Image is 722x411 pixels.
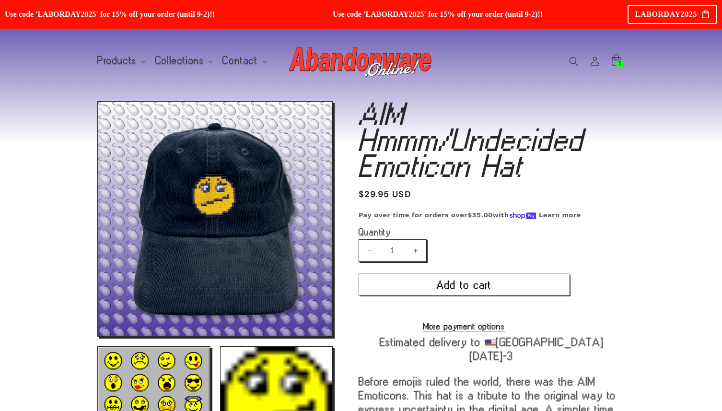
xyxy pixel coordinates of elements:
[359,188,411,201] span: $29.95 USD
[359,322,570,330] a: More payment options
[359,274,570,295] button: Add to cart
[333,10,648,19] span: Use code 'LABORDAY2025' for 15% off your order (until 9-2)!!
[155,57,204,65] span: Collections
[380,336,481,348] b: Estimated delivery to
[485,340,496,347] img: US.svg
[5,10,320,19] span: Use code 'LABORDAY2025' for 15% off your order (until 9-2)!!
[359,335,625,363] div: [GEOGRAPHIC_DATA]
[359,227,570,237] label: Quantity
[217,51,270,71] summary: Contact
[628,5,717,24] div: LABORDAY2025
[563,51,584,72] summary: Search
[286,38,437,84] a: Abandonware
[150,51,217,71] summary: Collections
[470,350,513,362] b: [DATE]⁠–3
[289,42,433,81] img: Abandonware
[222,57,257,65] span: Contact
[92,51,150,71] summary: Products
[619,60,621,68] span: 1
[359,101,625,179] h1: AIM Hmmm/Undecided Emoticon Hat
[97,57,137,65] span: Products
